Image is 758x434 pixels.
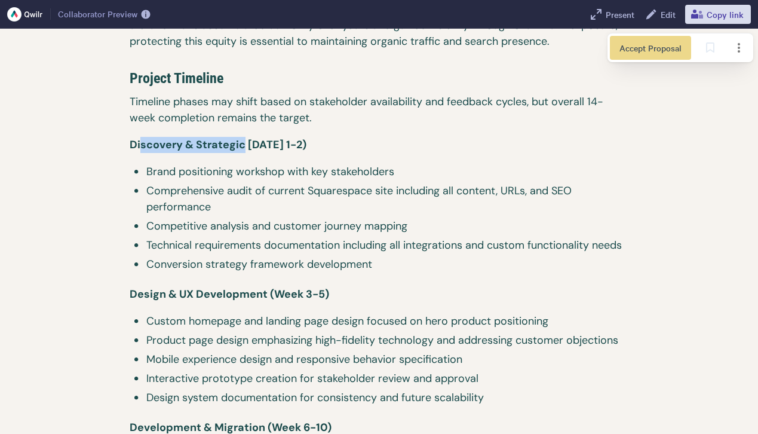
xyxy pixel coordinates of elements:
[58,9,137,20] span: Collaborator Preview
[7,7,43,22] img: Qwilr logo
[130,94,628,137] p: Timeline phases may shift based on stakeholder availability and feedback cycles, but overall 14-w...
[146,237,628,253] span: Technical requirements documentation including all integrations and custom functionality needs
[685,5,751,24] button: Copy link
[146,352,628,368] span: Mobile experience design and responsive behavior specification
[146,390,628,406] span: Design system documentation for consistency and future scalability
[139,7,153,22] button: More info
[146,218,628,234] span: Competitive analysis and customer journey mapping
[619,41,682,54] span: Accept Proposal
[130,287,329,301] span: Design & UX Development (Week 3-5)
[639,5,680,24] a: Edit
[146,332,628,349] span: Product page design emphasizing high-fidelity technology and addressing customer objections
[146,256,628,273] span: Conversion strategy framework development
[2,5,48,24] button: Qwilr logo
[130,70,223,87] span: Project Timeline
[584,5,639,24] button: Present
[707,10,744,19] span: Copy link
[603,10,634,19] span: Present
[146,164,628,180] span: Brand positioning workshop with key stakeholders
[658,10,676,19] span: Edit
[610,36,691,60] button: Accept Proposal
[146,371,628,387] span: Interactive prototype creation for stakeholder review and approval
[146,183,628,215] span: Comprehensive audit of current Squarespace site including all content, URLs, and SEO performance
[130,137,306,152] span: Discovery & Strategic [DATE] 1-2)
[727,36,751,60] button: Page options
[146,313,628,329] span: Custom homepage and landing page design focused on hero product positioning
